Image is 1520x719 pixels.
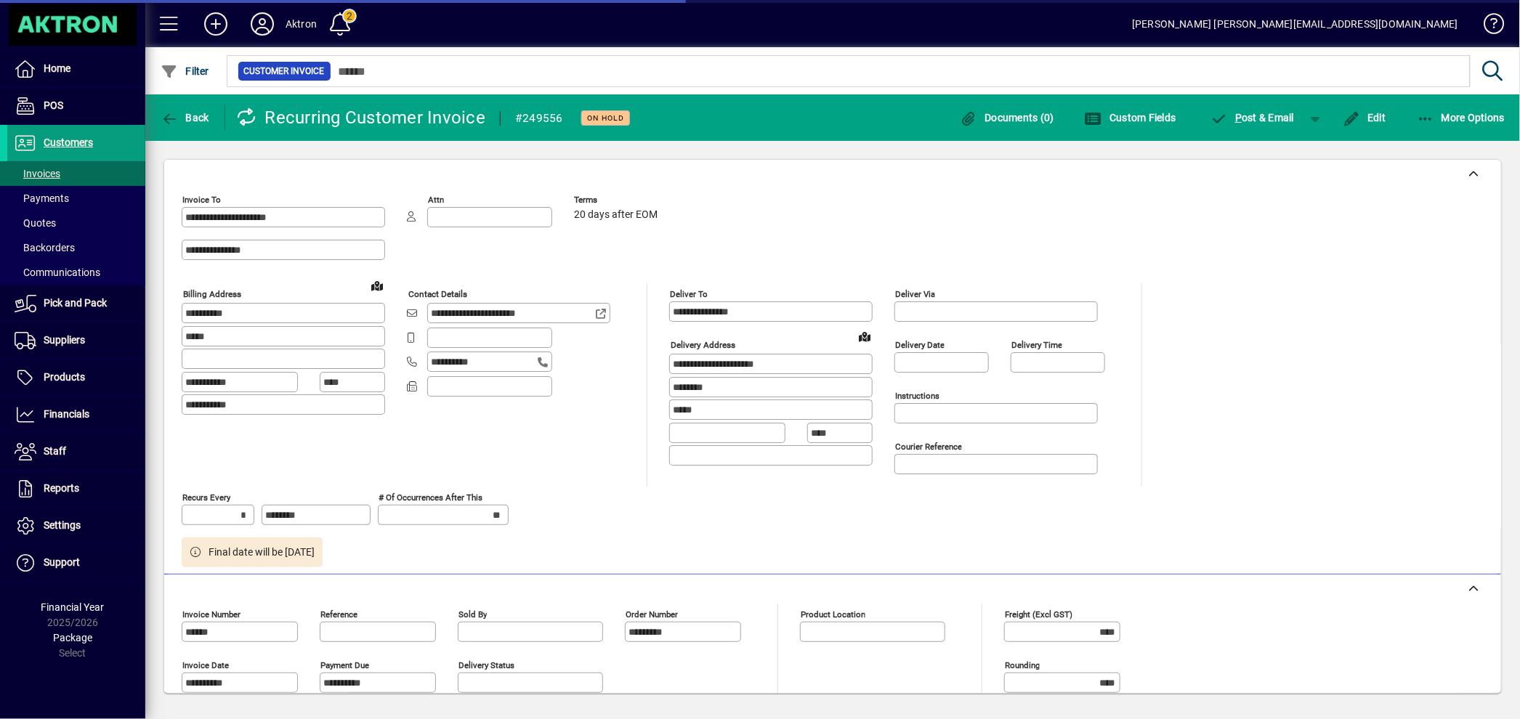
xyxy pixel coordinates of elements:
span: More Options [1417,112,1505,123]
mat-label: Product location [801,609,865,620]
a: Knowledge Base [1473,3,1502,50]
span: P [1235,112,1242,123]
span: Invoices [15,168,60,179]
a: Invoices [7,161,145,186]
span: POS [44,99,63,111]
span: Customers [44,137,93,148]
a: Home [7,51,145,87]
app-page-header-button: Back [145,105,225,131]
mat-label: Order number [626,609,678,620]
span: Staff [44,445,66,457]
button: Edit [1339,105,1390,131]
span: Pick and Pack [44,297,107,309]
div: Recurring Customer Invoice [236,106,486,129]
span: On hold [587,113,624,123]
span: Products [44,371,85,383]
button: Custom Fields [1081,105,1180,131]
mat-label: Instructions [895,391,939,401]
span: Settings [44,519,81,531]
mat-label: Payment due [320,660,369,670]
span: ost & Email [1210,112,1295,123]
mat-label: Invoice To [182,195,221,205]
mat-label: Sold by [458,609,487,620]
span: Final date will be [DATE] [209,545,315,560]
mat-label: Delivery time [1011,340,1062,350]
a: Payments [7,186,145,211]
mat-label: Rounding [1005,660,1040,670]
div: Aktron [286,12,317,36]
span: Financial Year [41,601,105,613]
span: Payments [15,192,69,204]
span: Financials [44,408,89,420]
span: Customer Invoice [244,64,325,78]
a: Reports [7,471,145,507]
button: Post & Email [1203,105,1302,131]
span: Documents (0) [960,112,1054,123]
div: [PERSON_NAME] [PERSON_NAME][EMAIL_ADDRESS][DOMAIN_NAME] [1132,12,1458,36]
a: View on map [365,274,389,297]
a: Financials [7,397,145,433]
mat-label: Courier Reference [895,442,962,452]
div: #249556 [515,107,563,130]
span: Filter [161,65,209,77]
mat-label: Delivery status [458,660,514,670]
mat-label: Invoice date [182,660,229,670]
mat-label: Delivery date [895,340,945,350]
span: Back [161,112,209,123]
a: Settings [7,508,145,544]
button: Filter [157,58,213,84]
a: Quotes [7,211,145,235]
a: Products [7,359,145,396]
a: Pick and Pack [7,285,145,322]
mat-label: # of occurrences after this [379,492,482,503]
a: Staff [7,434,145,470]
a: Backorders [7,235,145,260]
span: Edit [1343,112,1386,123]
a: Suppliers [7,322,145,359]
span: Suppliers [44,334,85,346]
a: POS [7,88,145,124]
mat-label: Attn [428,195,444,205]
span: Home [44,62,70,74]
mat-label: Deliver via [895,289,935,299]
span: 20 days after EOM [574,209,658,221]
button: Back [157,105,213,131]
button: Documents (0) [956,105,1058,131]
mat-label: Freight (excl GST) [1005,609,1072,620]
button: Add [193,11,239,37]
span: Quotes [15,217,56,229]
mat-label: Deliver To [670,289,708,299]
span: Package [53,632,92,643]
mat-label: Reference [320,609,357,620]
span: Custom Fields [1085,112,1176,123]
a: Communications [7,260,145,285]
a: Support [7,545,145,581]
mat-label: Recurs every [182,492,230,503]
a: View on map [853,325,876,348]
button: More Options [1413,105,1509,131]
span: Support [44,556,80,568]
mat-label: Invoice number [182,609,240,620]
span: Backorders [15,242,75,253]
button: Profile [239,11,286,37]
span: Terms [574,195,661,205]
span: Reports [44,482,79,494]
span: Communications [15,267,100,278]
